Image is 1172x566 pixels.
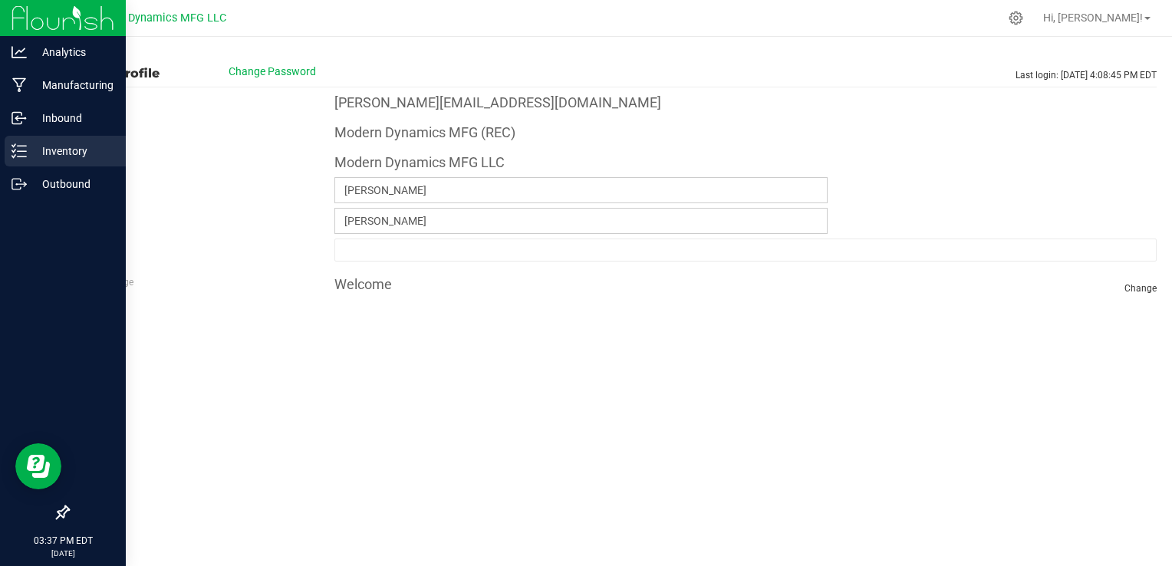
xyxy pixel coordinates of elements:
[27,109,119,127] p: Inbound
[27,175,119,193] p: Outbound
[196,58,349,84] button: Change Password
[1016,68,1157,82] span: Last login: [DATE] 4:08:45 PM EDT
[334,239,1157,262] input: Format: (999) 999-9999
[334,277,1157,292] h4: Welcome
[12,176,27,192] inline-svg: Outbound
[1006,11,1025,25] div: Manage settings
[15,443,61,489] iframe: Resource center
[12,143,27,159] inline-svg: Inventory
[334,155,1157,170] h4: Modern Dynamics MFG LLC
[7,534,119,548] p: 03:37 PM EDT
[1043,12,1143,24] span: Hi, [PERSON_NAME]!
[334,125,515,140] h4: Modern Dynamics MFG (REC)
[229,65,316,77] span: Change Password
[27,43,119,61] p: Analytics
[27,76,119,94] p: Manufacturing
[1124,281,1157,295] span: Change
[12,44,27,60] inline-svg: Analytics
[334,95,661,110] h4: [PERSON_NAME][EMAIL_ADDRESS][DOMAIN_NAME]
[27,142,119,160] p: Inventory
[87,12,226,25] span: Modern Dynamics MFG LLC
[12,77,27,93] inline-svg: Manufacturing
[12,110,27,126] inline-svg: Inbound
[7,548,119,559] p: [DATE]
